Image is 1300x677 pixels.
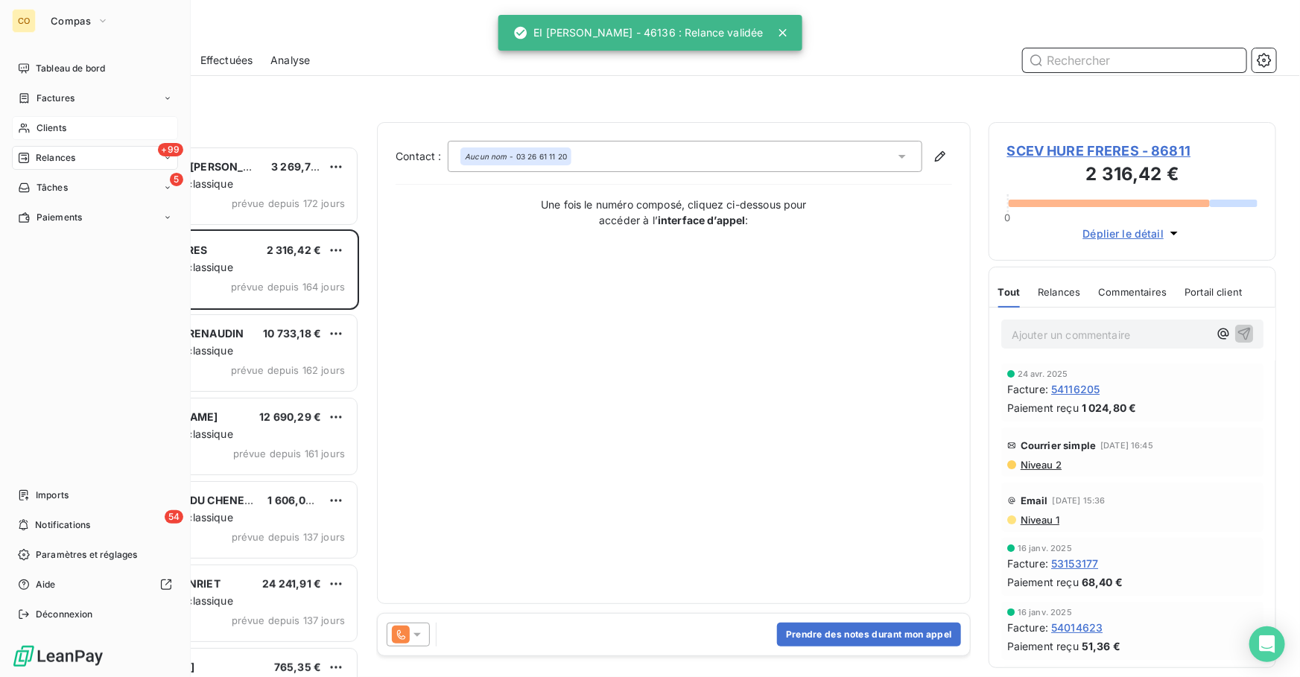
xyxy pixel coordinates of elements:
div: EI [PERSON_NAME] - 46136 : Relance validée [513,19,763,46]
span: SCEV HURE FRERES - 86811 [1007,141,1258,161]
span: prévue depuis 137 jours [232,614,345,626]
button: Déplier le détail [1079,225,1187,242]
span: Paramètres et réglages [36,548,137,562]
span: Tout [998,286,1021,298]
span: 54014623 [1051,620,1103,635]
span: Notifications [35,518,90,532]
span: Déplier le détail [1083,226,1164,241]
span: Effectuées [200,53,253,68]
span: SAS PRESSOIRS [PERSON_NAME] [105,160,279,173]
button: Prendre des notes durant mon appel [777,623,961,646]
span: 16 janv. 2025 [1018,608,1072,617]
span: 2 316,42 € [267,244,322,256]
span: prévue depuis 137 jours [232,531,345,543]
span: 54116205 [1051,381,1100,397]
span: 0 [1005,212,1011,223]
span: Tableau de bord [36,62,105,75]
span: Paiement reçu [1007,638,1079,654]
span: Compas [51,15,91,27]
a: Aide [12,573,178,597]
span: Tâches [37,181,68,194]
span: Imports [36,489,69,502]
strong: interface d’appel [658,214,746,226]
span: Relances [36,151,75,165]
span: 10 733,18 € [263,327,321,340]
span: Aide [36,578,56,591]
span: [DATE] 16:45 [1100,441,1153,450]
span: 24 241,91 € [262,577,321,590]
span: Courrier simple [1021,439,1096,451]
span: Facture : [1007,381,1048,397]
span: 54 [165,510,183,524]
span: Clients [37,121,66,135]
span: 1 024,80 € [1082,400,1137,416]
input: Rechercher [1023,48,1246,72]
span: 1 606,02 € [267,494,323,506]
div: - 03 26 61 11 20 [465,151,567,162]
p: Une fois le numéro composé, cliquez ci-dessous pour accéder à l’ : [525,197,823,228]
h3: 2 316,42 € [1007,161,1258,191]
span: +99 [158,143,183,156]
span: Analyse [270,53,310,68]
span: 51,36 € [1082,638,1120,654]
span: Commentaires [1099,286,1167,298]
span: prévue depuis 162 jours [231,364,345,376]
span: Email [1021,495,1048,506]
span: Facture : [1007,556,1048,571]
span: Factures [37,92,74,105]
label: Contact : [396,149,448,164]
span: 765,35 € [274,661,321,673]
span: Relances [1038,286,1080,298]
div: grid [72,146,359,677]
span: Paiement reçu [1007,400,1079,416]
span: Paiements [37,211,82,224]
em: Aucun nom [465,151,507,162]
span: 12 690,29 € [259,410,321,423]
span: [DATE] 15:36 [1053,496,1106,505]
span: 53153177 [1051,556,1098,571]
span: 68,40 € [1082,574,1123,590]
div: CO [12,9,36,33]
span: prévue depuis 172 jours [232,197,345,209]
div: Open Intercom Messenger [1249,626,1285,662]
span: Niveau 2 [1019,459,1062,471]
span: Paiement reçu [1007,574,1079,590]
span: 5 [170,173,183,186]
span: Déconnexion [36,608,93,621]
span: Portail client [1185,286,1242,298]
span: 3 269,76 € [271,160,328,173]
span: prévue depuis 161 jours [233,448,345,460]
img: Logo LeanPay [12,644,104,668]
span: Niveau 1 [1019,514,1059,526]
span: Facture : [1007,620,1048,635]
span: prévue depuis 164 jours [231,281,345,293]
span: 24 avr. 2025 [1018,369,1068,378]
span: 16 janv. 2025 [1018,544,1072,553]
